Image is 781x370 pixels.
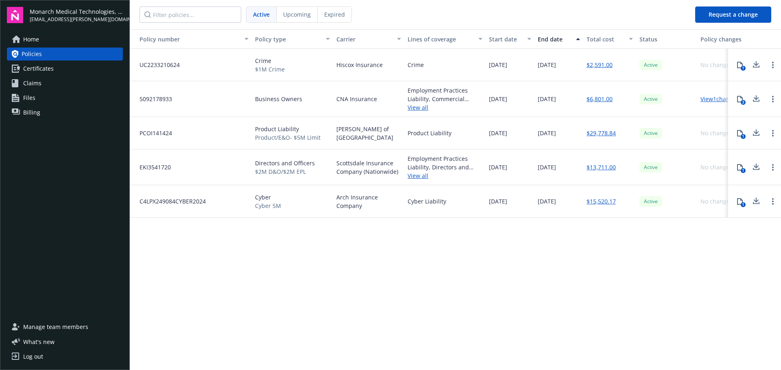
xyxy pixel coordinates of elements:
span: Active [643,164,659,171]
div: 3 [741,100,746,105]
a: Open options [768,60,778,70]
span: [DATE] [489,129,507,137]
a: $29,778.84 [587,129,616,137]
div: 1 [741,168,746,173]
button: 1 [732,193,748,210]
span: 5092178933 [133,95,172,103]
div: Employment Practices Liability, Commercial Property, Commercial Auto Liability, General Liability [408,86,482,103]
div: 1 [741,202,746,207]
span: Scottsdale Insurance Company (Nationwide) [336,159,401,176]
div: Policy type [255,35,321,43]
span: UC2233210624 [133,61,180,69]
span: Crime [255,56,285,65]
div: Policy number [133,35,240,43]
span: What ' s new [23,338,55,346]
a: View 1 changes [700,95,739,103]
div: Start date [489,35,522,43]
div: No changes [700,129,733,137]
button: 1 [732,159,748,175]
div: Carrier [336,35,392,43]
a: $15,520.17 [587,197,616,206]
span: Arch Insurance Company [336,193,401,210]
button: Policy type [252,29,333,49]
button: 1 [732,57,748,73]
span: Upcoming [283,10,311,19]
button: Policy changes [697,29,748,49]
a: Files [7,91,123,104]
a: Home [7,33,123,46]
div: Policy changes [700,35,745,43]
a: Policies [7,48,123,61]
span: Claims [23,77,41,90]
span: Certificates [23,62,54,75]
div: No changes [700,197,733,206]
div: No changes [700,163,733,171]
a: $13,711.00 [587,163,616,171]
span: EKI3541720 [133,163,171,171]
div: Log out [23,350,43,363]
span: Monarch Medical Technologies, LLC [30,7,123,16]
span: Hiscox Insurance [336,61,383,69]
span: PCOI141424 [133,129,172,137]
input: Filter policies... [140,6,241,23]
span: Policies [22,48,42,61]
a: Certificates [7,62,123,75]
span: C4LPX249084CYBER2024 [133,197,206,206]
a: Open options [768,128,778,138]
span: [DATE] [538,95,556,103]
a: $6,801.00 [587,95,613,103]
span: [DATE] [489,197,507,206]
span: Active [643,61,659,69]
span: [DATE] [489,95,507,103]
span: Active [643,95,659,103]
div: Crime [408,61,424,69]
button: What's new [7,338,68,346]
a: Open options [768,94,778,104]
span: Product Liability [255,125,321,133]
span: [EMAIL_ADDRESS][PERSON_NAME][DOMAIN_NAME] [30,16,123,23]
span: Directors and Officers [255,159,315,167]
span: Active [643,130,659,137]
div: Employment Practices Liability, Directors and Officers [408,154,482,171]
span: Expired [324,10,345,19]
span: Active [253,10,270,19]
span: CNA Insurance [336,95,377,103]
button: End date [534,29,583,49]
div: Status [639,35,694,43]
a: Open options [768,162,778,172]
div: End date [538,35,571,43]
span: Cyber 5M [255,201,281,210]
button: Total cost [583,29,636,49]
span: $1M Crime [255,65,285,74]
div: Toggle SortBy [133,35,240,43]
div: Product Liability [408,129,452,137]
a: Manage team members [7,320,123,333]
div: No changes [700,61,733,69]
a: Claims [7,77,123,90]
button: Request a change [695,6,771,23]
div: Lines of coverage [408,35,473,43]
span: Home [23,33,39,46]
a: Open options [768,197,778,206]
a: View all [408,171,482,180]
img: navigator-logo.svg [7,7,23,23]
button: Lines of coverage [404,29,486,49]
span: [DATE] [489,61,507,69]
button: Carrier [333,29,404,49]
span: Billing [23,106,40,119]
span: Files [23,91,35,104]
a: $2,591.00 [587,61,613,69]
span: Business Owners [255,95,302,103]
span: Product/E&O- $5M Limit [255,133,321,142]
span: Cyber [255,193,281,201]
span: [DATE] [538,163,556,171]
span: [DATE] [538,129,556,137]
button: Status [636,29,697,49]
button: Start date [486,29,534,49]
span: Manage team members [23,320,88,333]
button: Monarch Medical Technologies, LLC[EMAIL_ADDRESS][PERSON_NAME][DOMAIN_NAME] [30,7,123,23]
span: Active [643,198,659,205]
div: Cyber Liability [408,197,446,206]
span: [PERSON_NAME] of [GEOGRAPHIC_DATA] [336,125,401,142]
div: 1 [741,134,746,139]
